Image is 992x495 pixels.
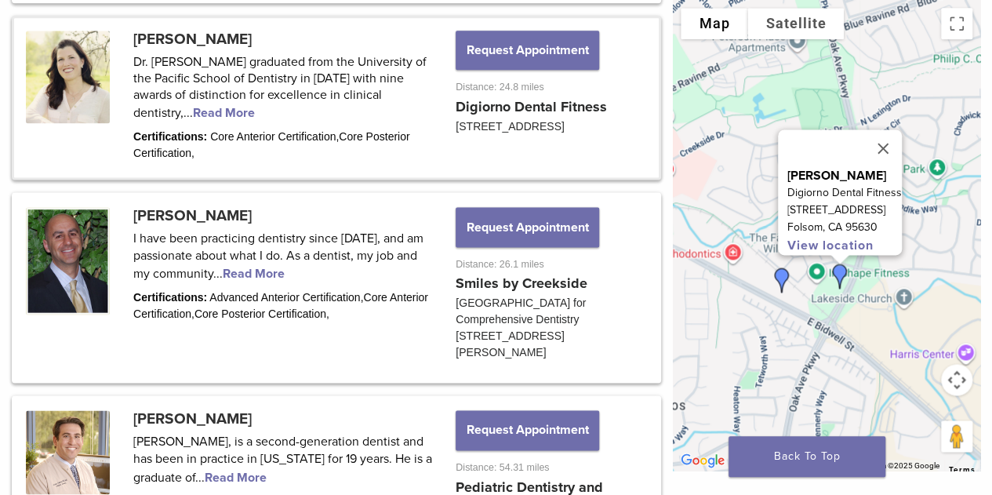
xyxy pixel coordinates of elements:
[681,8,747,39] button: Show street map
[787,167,902,184] p: [PERSON_NAME]
[941,364,972,395] button: Map camera controls
[864,129,902,167] button: Close
[787,184,902,202] p: Digiorno Dental Fitness
[729,436,885,477] a: Back To Top
[787,202,902,219] p: [STREET_ADDRESS]
[941,8,972,39] button: Toggle fullscreen view
[456,410,598,450] button: Request Appointment
[677,450,729,471] img: Google
[763,261,801,299] div: Dr. Shaina Dimariano
[941,420,972,452] button: Drag Pegman onto the map to open Street View
[787,219,902,236] p: Folsom, CA 95630
[854,460,939,469] span: Map data ©2025 Google
[787,238,874,253] a: View location
[747,8,844,39] button: Show satellite imagery
[677,450,729,471] a: Open this area in Google Maps (opens a new window)
[456,207,598,246] button: Request Appointment
[456,31,598,70] button: Request Appointment
[821,257,859,295] div: Dr. Julianne Digiorno
[949,464,976,474] a: Terms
